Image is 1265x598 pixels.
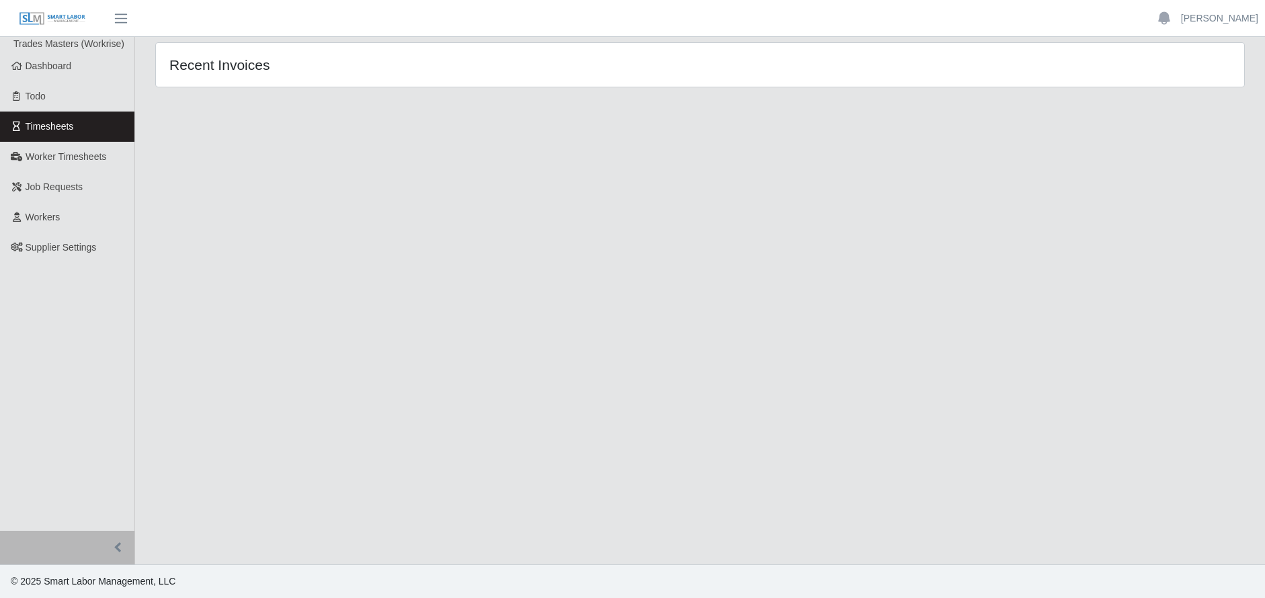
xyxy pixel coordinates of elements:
[26,242,97,253] span: Supplier Settings
[26,121,74,132] span: Timesheets
[26,181,83,192] span: Job Requests
[26,151,106,162] span: Worker Timesheets
[26,91,46,101] span: Todo
[26,212,60,222] span: Workers
[169,56,600,73] h4: Recent Invoices
[13,38,124,49] span: Trades Masters (Workrise)
[19,11,86,26] img: SLM Logo
[1181,11,1258,26] a: [PERSON_NAME]
[11,576,175,587] span: © 2025 Smart Labor Management, LLC
[26,60,72,71] span: Dashboard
